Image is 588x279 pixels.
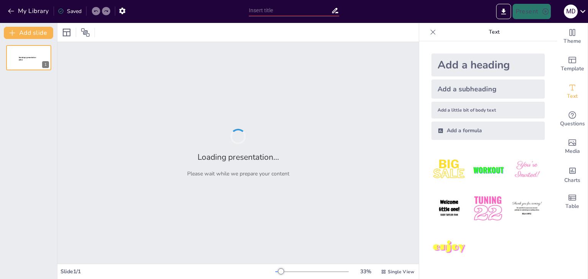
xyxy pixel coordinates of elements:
button: Export to PowerPoint [496,4,511,19]
span: Sendsteps presentation editor [19,57,36,61]
img: 2.jpeg [470,152,506,188]
div: Slide 1 / 1 [60,268,275,275]
p: Text [439,23,549,41]
div: Saved [58,8,82,15]
img: 7.jpeg [431,230,467,265]
span: Charts [564,176,580,185]
div: M D [564,5,578,18]
img: 1.jpeg [431,152,467,188]
div: Add a subheading [431,79,545,99]
input: Insert title [249,5,331,16]
div: Get real-time input from your audience [557,105,588,133]
span: Theme [563,37,581,45]
div: Add a heading [431,54,545,76]
div: Add ready made slides [557,50,588,78]
button: Present [513,4,551,19]
span: Questions [560,120,585,128]
img: 5.jpeg [470,191,506,226]
img: 6.jpeg [509,191,545,226]
button: My Library [6,5,52,17]
p: Please wait while we prepare your content [187,170,289,177]
div: Add a little bit of body text [431,102,545,118]
span: Position [81,28,90,37]
div: Add text boxes [557,78,588,105]
span: Text [567,92,578,101]
span: Single View [388,269,414,275]
div: 1 [6,45,51,70]
div: Add images, graphics, shapes or video [557,133,588,161]
span: Template [561,65,584,73]
div: Add a formula [431,122,545,140]
div: 33 % [356,268,375,275]
div: Add charts and graphs [557,161,588,188]
span: Table [565,202,579,211]
h2: Loading presentation... [198,152,279,162]
button: Add slide [4,27,53,39]
span: Media [565,147,580,156]
img: 3.jpeg [509,152,545,188]
button: M D [564,4,578,19]
div: Change the overall theme [557,23,588,50]
div: Layout [60,26,73,39]
div: Add a table [557,188,588,216]
div: 1 [42,61,49,68]
img: 4.jpeg [431,191,467,226]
